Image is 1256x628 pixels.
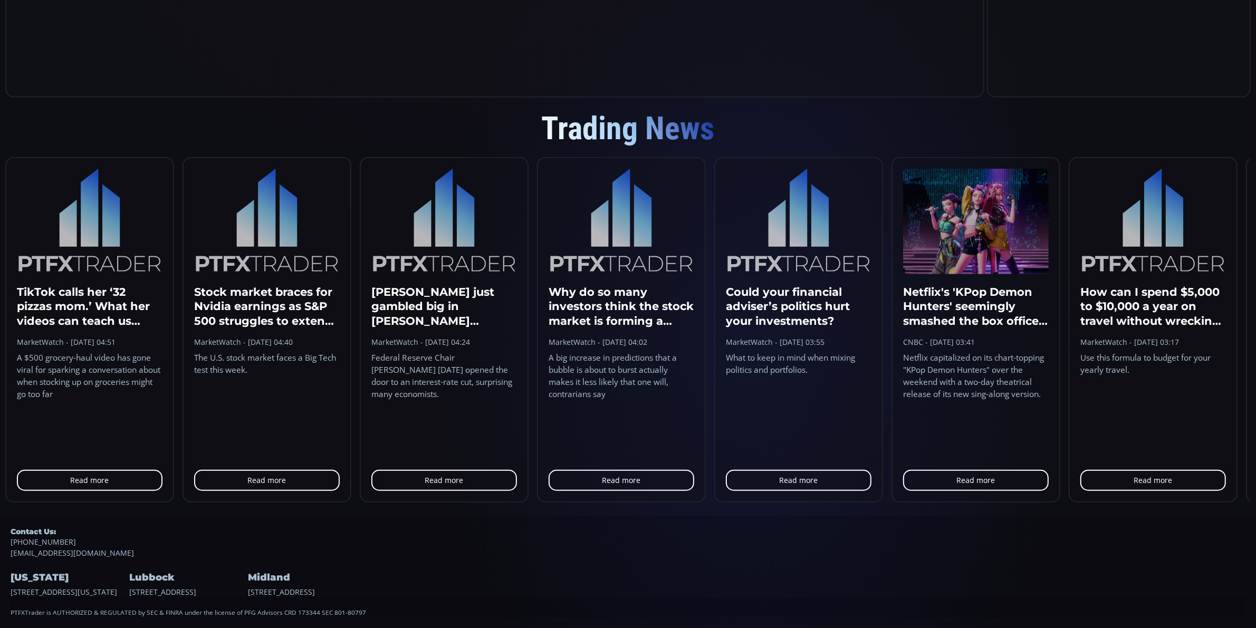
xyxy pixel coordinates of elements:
img: logo.c86ae0b5.svg [1080,169,1226,274]
h3: Stock market braces for Nvidia earnings as S&P 500 struggles to extend [PERSON_NAME] Hole rally [194,285,340,328]
h3: Why do so many investors think the stock market is forming a bubble? [549,285,694,328]
div: MarketWatch - [DATE] 03:17 [1080,336,1226,347]
div: [STREET_ADDRESS] [129,558,245,597]
h3: TikTok calls her ‘32 pizzas mom.’ What her videos can teach us about how we spend money. [17,285,162,328]
div: MarketWatch - [DATE] 04:51 [17,336,162,347]
h3: [PERSON_NAME] just gambled big in [PERSON_NAME][GEOGRAPHIC_DATA]. Will it pay off? [371,285,517,328]
h3: How can I spend $5,000 to $10,000 a year on travel without wrecking my finances? [1080,285,1226,328]
h5: Contact Us: [11,527,1245,536]
img: logo.c86ae0b5.svg [17,169,162,274]
div: MarketWatch - [DATE] 03:55 [726,336,871,347]
div: What to keep in mind when mixing politics and portfolios. [726,352,871,376]
a: Read more [17,470,162,491]
a: Read more [1080,470,1226,491]
img: logo.c86ae0b5.svg [371,169,517,274]
h3: Netflix's 'KPop Demon Hunters' seemingly smashed the box office. Here's why it's likely a one-off [903,285,1049,328]
span: Trading News [542,110,715,147]
a: [PHONE_NUMBER] [11,536,1245,547]
div: MarketWatch - [DATE] 04:24 [371,336,517,347]
a: Read more [549,470,694,491]
div: A big increase in predictions that a bubble is about to burst actually makes it less likely that ... [549,352,694,400]
div: The U.S. stock market faces a Big Tech test this week. [194,352,340,376]
div: [STREET_ADDRESS][US_STATE] [11,558,127,597]
img: logo.c86ae0b5.svg [726,169,871,274]
div: CNBC - [DATE] 03:41 [903,336,1049,347]
div: [EMAIL_ADDRESS][DOMAIN_NAME] [11,527,1245,558]
a: Read more [194,470,340,491]
img: logo.c86ae0b5.svg [549,169,694,274]
a: Read more [371,470,517,491]
div: MarketWatch - [DATE] 04:40 [194,336,340,347]
div: A $500 grocery-haul video has gone viral for sparking a conversation about when stocking up on gr... [17,352,162,400]
h4: [US_STATE] [11,569,127,586]
div: MarketWatch - [DATE] 04:02 [549,336,694,347]
h3: Could your financial adviser’s politics hurt your investments? [726,285,871,328]
h4: Lubbock [129,569,245,586]
img: logo.c86ae0b5.svg [194,169,340,274]
a: Read more [726,470,871,491]
a: Read more [903,470,1049,491]
img: 108190336-1756140750497-kpopd2_Cropped.jpg [903,169,1049,274]
div: PTFXTrader is AUTHORIZED & REGULATED by SEC & FINRA under the license of PFG Advisors CRD 173344 ... [11,597,1245,617]
h4: Midland [248,569,364,586]
div: Netflix capitalized on its chart-topping "KPop Demon Hunters" over the weekend with a two-day the... [903,352,1049,400]
div: Use this formula to budget for your yearly travel. [1080,352,1226,376]
div: [STREET_ADDRESS] [248,558,364,597]
div: Federal Reserve Chair [PERSON_NAME] [DATE] opened the door to an interest-rate cut, surprising ma... [371,352,517,400]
